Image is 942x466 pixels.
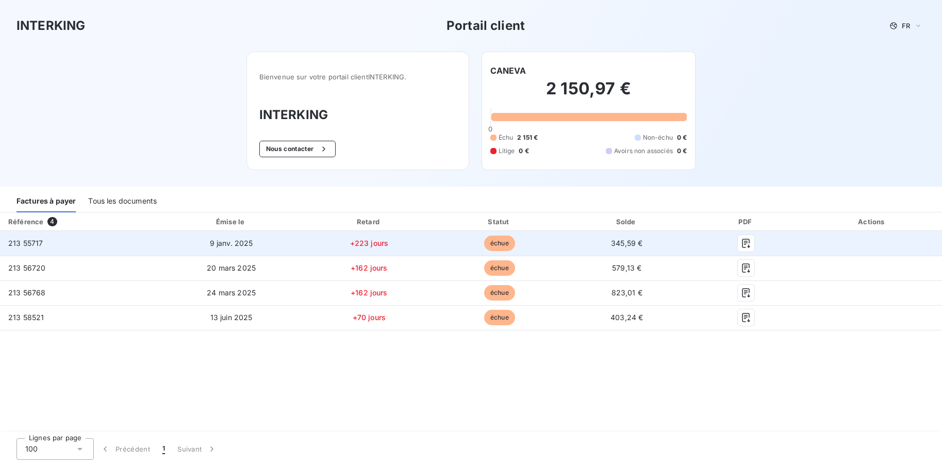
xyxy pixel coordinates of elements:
[259,106,456,124] h3: INTERKING
[490,64,526,77] h6: CANEVA
[611,239,642,247] span: 345,59 €
[519,146,528,156] span: 0 €
[490,78,687,109] h2: 2 150,97 €
[612,288,642,297] span: 823,01 €
[156,438,171,460] button: 1
[437,217,562,227] div: Statut
[305,217,433,227] div: Retard
[484,236,515,251] span: échue
[610,313,643,322] span: 403,24 €
[643,133,673,142] span: Non-échu
[162,444,165,454] span: 1
[8,218,43,226] div: Référence
[8,313,44,322] span: 213 58521
[259,141,336,157] button: Nous contacter
[805,217,940,227] div: Actions
[16,191,76,212] div: Factures à payer
[94,438,156,460] button: Précédent
[566,217,688,227] div: Solde
[351,263,388,272] span: +162 jours
[484,285,515,301] span: échue
[25,444,38,454] span: 100
[47,217,57,226] span: 4
[612,263,641,272] span: 579,13 €
[447,16,525,35] h3: Portail client
[210,239,253,247] span: 9 janv. 2025
[207,263,256,272] span: 20 mars 2025
[8,288,45,297] span: 213 56768
[517,133,538,142] span: 2 151 €
[259,73,456,81] span: Bienvenue sur votre portail client INTERKING .
[161,217,301,227] div: Émise le
[8,239,43,247] span: 213 55717
[677,146,687,156] span: 0 €
[484,260,515,276] span: échue
[614,146,673,156] span: Avoirs non associés
[88,191,157,212] div: Tous les documents
[692,217,801,227] div: PDF
[207,288,256,297] span: 24 mars 2025
[350,239,389,247] span: +223 jours
[8,263,45,272] span: 213 56720
[351,288,388,297] span: +162 jours
[210,313,253,322] span: 13 juin 2025
[484,310,515,325] span: échue
[171,438,223,460] button: Suivant
[499,146,515,156] span: Litige
[16,16,85,35] h3: INTERKING
[488,125,492,133] span: 0
[499,133,514,142] span: Échu
[353,313,386,322] span: +70 jours
[902,22,910,30] span: FR
[677,133,687,142] span: 0 €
